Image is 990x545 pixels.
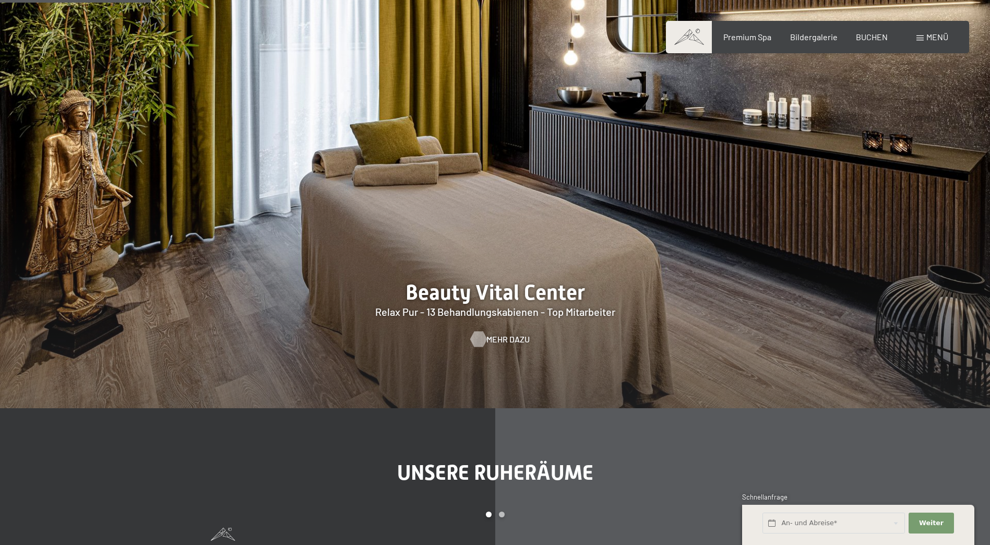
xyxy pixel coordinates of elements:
[471,334,519,345] a: Mehr dazu
[909,513,953,534] button: Weiter
[919,518,944,528] span: Weiter
[499,512,505,517] div: Carousel Page 2
[723,32,771,42] a: Premium Spa
[486,512,492,517] div: Carousel Page 1 (Current Slide)
[397,460,593,485] span: Unsere Ruheräume
[926,32,948,42] span: Menü
[742,493,788,501] span: Schnellanfrage
[154,512,836,528] div: Carousel Pagination
[856,32,888,42] a: BUCHEN
[486,334,530,345] span: Mehr dazu
[790,32,838,42] a: Bildergalerie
